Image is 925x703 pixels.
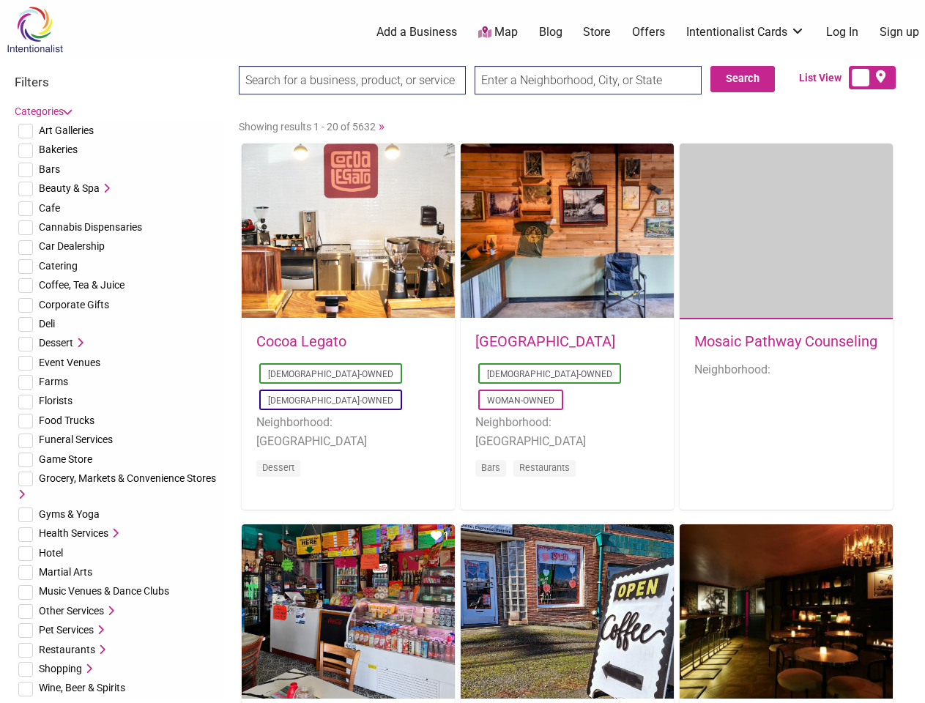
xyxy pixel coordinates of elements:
[539,24,562,40] a: Blog
[478,24,518,41] a: Map
[39,395,73,406] span: Florists
[39,644,95,655] span: Restaurants
[694,332,877,350] a: Mosaic Pathway Counseling
[39,508,100,520] span: Gyms & Yoga
[39,144,78,155] span: Bakeries
[39,337,73,349] span: Dessert
[583,24,611,40] a: Store
[39,318,55,330] span: Deli
[694,360,878,379] li: Neighborhood:
[39,260,78,272] span: Catering
[239,121,376,133] span: Showing results 1 - 20 of 5632
[39,163,60,175] span: Bars
[686,24,805,40] a: Intentionalist Cards
[710,66,775,92] button: Search
[39,124,94,136] span: Art Galleries
[379,119,385,133] a: »
[268,369,393,379] a: [DEMOGRAPHIC_DATA]-Owned
[39,202,60,214] span: Cafe
[39,605,104,617] span: Other Services
[475,413,659,450] li: Neighborhood: [GEOGRAPHIC_DATA]
[39,547,63,559] span: Hotel
[39,527,108,539] span: Health Services
[475,332,615,350] a: [GEOGRAPHIC_DATA]
[39,585,169,597] span: Music Venues & Dance Clubs
[632,24,665,40] a: Offers
[826,24,858,40] a: Log In
[39,624,94,636] span: Pet Services
[39,566,92,578] span: Martial Arts
[39,434,113,445] span: Funeral Services
[39,182,100,194] span: Beauty & Spa
[39,299,109,310] span: Corporate Gifts
[880,24,919,40] a: Sign up
[39,221,142,233] span: Cannabis Dispensaries
[519,462,570,473] a: Restaurants
[262,462,294,473] a: Dessert
[376,24,457,40] a: Add a Business
[15,105,70,117] a: Categories
[268,395,393,406] a: [DEMOGRAPHIC_DATA]-Owned
[39,414,94,426] span: Food Trucks
[481,462,500,473] a: Bars
[487,369,612,379] a: [DEMOGRAPHIC_DATA]-Owned
[39,357,100,368] span: Event Venues
[256,413,440,450] li: Neighborhood: [GEOGRAPHIC_DATA]
[39,376,68,387] span: Farms
[487,395,554,406] a: Woman-Owned
[39,472,216,484] span: Grocery, Markets & Convenience Stores
[239,66,466,94] input: Search for a business, product, or service
[799,70,849,86] span: List View
[39,682,125,693] span: Wine, Beer & Spirits
[475,66,702,94] input: Enter a Neighborhood, City, or State
[39,453,92,465] span: Game Store
[39,279,125,291] span: Coffee, Tea & Juice
[256,332,346,350] a: Cocoa Legato
[15,75,224,89] h3: Filters
[39,663,82,674] span: Shopping
[39,240,105,252] span: Car Dealership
